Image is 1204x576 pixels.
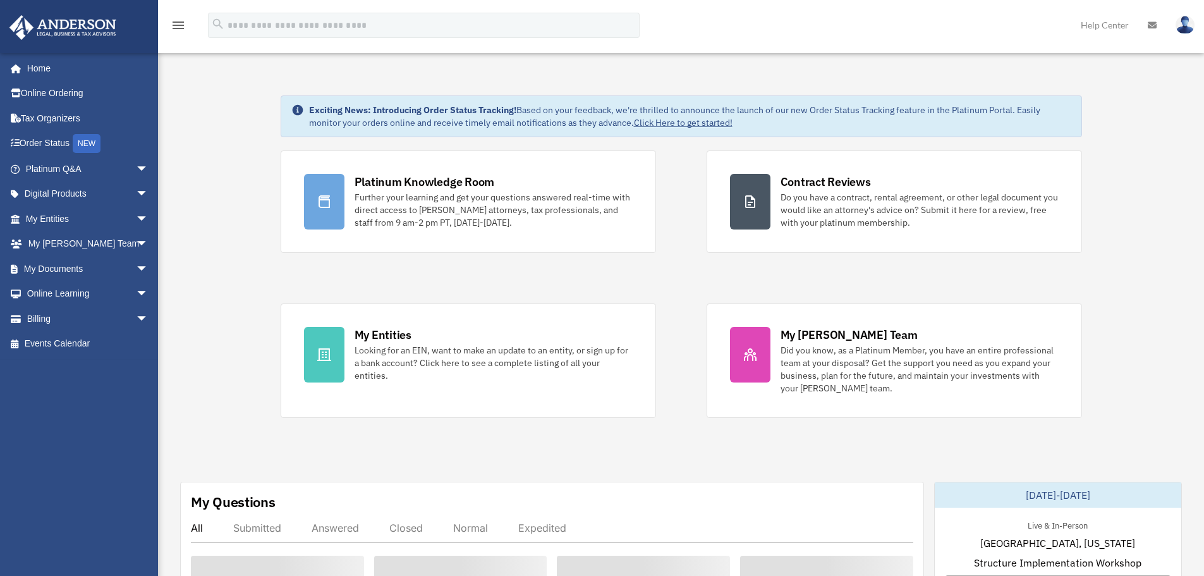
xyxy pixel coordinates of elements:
div: Normal [453,522,488,534]
div: Looking for an EIN, want to make an update to an entity, or sign up for a bank account? Click her... [355,344,633,382]
div: All [191,522,203,534]
a: My [PERSON_NAME] Teamarrow_drop_down [9,231,167,257]
span: [GEOGRAPHIC_DATA], [US_STATE] [980,536,1135,551]
div: Based on your feedback, we're thrilled to announce the launch of our new Order Status Tracking fe... [309,104,1071,129]
span: arrow_drop_down [136,206,161,232]
div: Platinum Knowledge Room [355,174,495,190]
a: Platinum Q&Aarrow_drop_down [9,156,167,181]
a: Tax Organizers [9,106,167,131]
div: My [PERSON_NAME] Team [781,327,918,343]
i: search [211,17,225,31]
div: Answered [312,522,359,534]
div: Live & In-Person [1018,518,1098,531]
a: Platinum Knowledge Room Further your learning and get your questions answered real-time with dire... [281,150,656,253]
div: My Questions [191,493,276,512]
a: My Entitiesarrow_drop_down [9,206,167,231]
span: arrow_drop_down [136,156,161,182]
span: arrow_drop_down [136,306,161,332]
a: Digital Productsarrow_drop_down [9,181,167,207]
div: My Entities [355,327,411,343]
a: My [PERSON_NAME] Team Did you know, as a Platinum Member, you have an entire professional team at... [707,303,1082,418]
div: [DATE]-[DATE] [935,482,1181,508]
a: My Entities Looking for an EIN, want to make an update to an entity, or sign up for a bank accoun... [281,303,656,418]
a: Click Here to get started! [634,117,733,128]
span: arrow_drop_down [136,256,161,282]
a: Order StatusNEW [9,131,167,157]
i: menu [171,18,186,33]
span: arrow_drop_down [136,231,161,257]
a: Online Ordering [9,81,167,106]
div: Closed [389,522,423,534]
a: menu [171,22,186,33]
a: Contract Reviews Do you have a contract, rental agreement, or other legal document you would like... [707,150,1082,253]
span: arrow_drop_down [136,281,161,307]
a: Online Learningarrow_drop_down [9,281,167,307]
strong: Exciting News: Introducing Order Status Tracking! [309,104,516,116]
span: Structure Implementation Workshop [974,555,1141,570]
div: Expedited [518,522,566,534]
div: Did you know, as a Platinum Member, you have an entire professional team at your disposal? Get th... [781,344,1059,395]
img: User Pic [1176,16,1195,34]
a: Billingarrow_drop_down [9,306,167,331]
div: NEW [73,134,100,153]
div: Submitted [233,522,281,534]
div: Contract Reviews [781,174,871,190]
img: Anderson Advisors Platinum Portal [6,15,120,40]
a: Events Calendar [9,331,167,357]
a: Home [9,56,161,81]
a: My Documentsarrow_drop_down [9,256,167,281]
span: arrow_drop_down [136,181,161,207]
div: Further your learning and get your questions answered real-time with direct access to [PERSON_NAM... [355,191,633,229]
div: Do you have a contract, rental agreement, or other legal document you would like an attorney's ad... [781,191,1059,229]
